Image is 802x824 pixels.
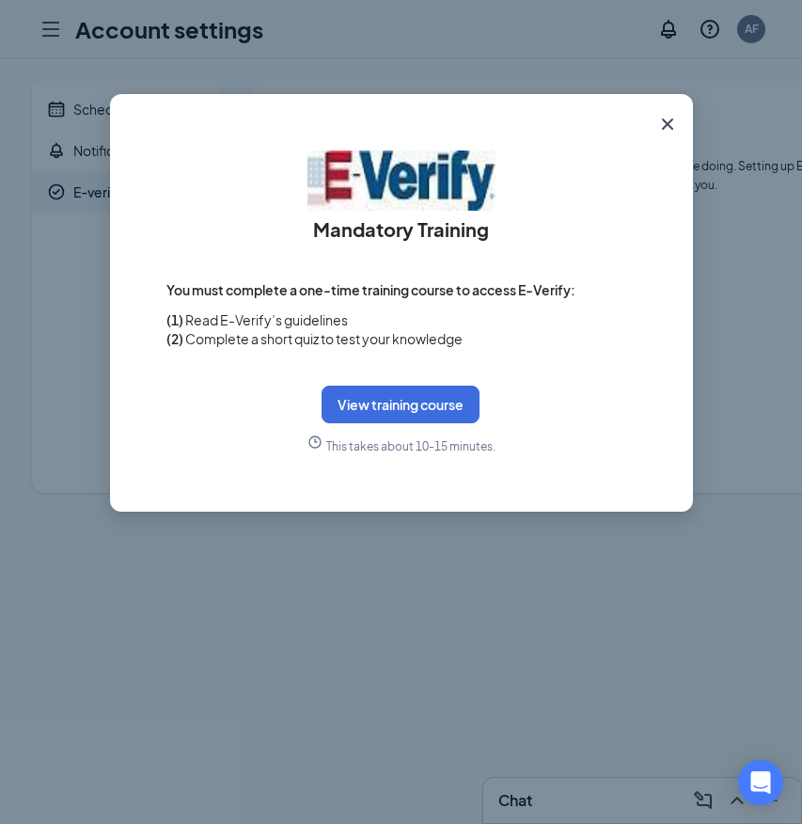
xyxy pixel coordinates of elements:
[322,439,495,453] span: This takes about 10-15 minutes.
[183,310,348,329] span: Read E-Verify’s guidelines
[183,329,463,348] span: Complete a short quiz to test your knowledge
[656,113,679,135] svg: Cross
[322,386,480,423] button: View training course
[166,329,183,348] span: (2)
[642,94,693,154] button: Close
[313,211,489,243] h4: Mandatory Training
[166,280,637,299] span: You must complete a one-time training course to access E-Verify:
[307,435,322,450] svg: Clock
[166,310,183,329] span: (1)
[738,760,783,805] div: Open Intercom Messenger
